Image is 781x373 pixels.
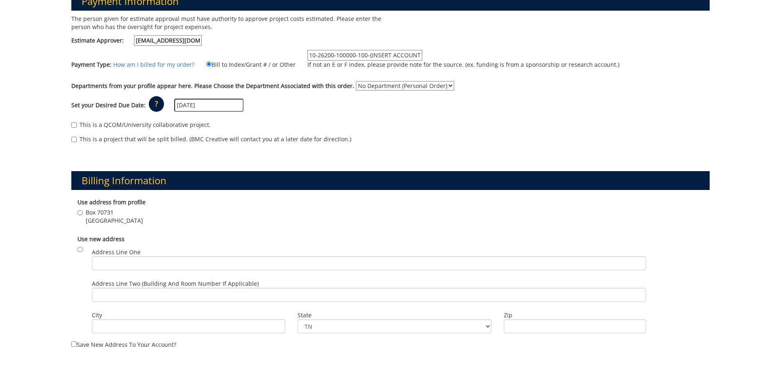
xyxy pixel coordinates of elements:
input: Bill to Index/Grant # / or Other [206,61,212,67]
input: Estimate Approver: [134,35,202,46]
input: Address Line One [92,256,646,270]
label: This is a QCOM/University collaborative project. [71,121,211,129]
input: This is a project that will be split billed. (BMC Creative will contact you at a later date for d... [71,137,77,142]
input: City [92,319,286,333]
input: If not an E or F index, please provide note for the source. (ex. funding is from a sponsorship or... [307,50,422,61]
label: City [92,311,286,319]
label: Address Line Two (Building and Room Number if applicable) [92,280,646,302]
input: Box 70731 [GEOGRAPHIC_DATA] [77,210,83,215]
p: ? [149,96,164,112]
label: Departments from your profile appear here. Please Choose the Department Associated with this order. [71,82,354,90]
input: MM/DD/YYYY [174,99,244,112]
input: Address Line Two (Building and Room Number if applicable) [92,288,646,302]
b: Use address from profile [77,198,146,206]
label: Address Line One [92,248,646,270]
h3: Billing Information [71,171,710,190]
input: Zip [504,319,646,333]
label: This is a project that will be split billed. (BMC Creative will contact you at a later date for d... [71,135,351,143]
input: Save new address to your account? [71,341,77,347]
a: How am I billed for my order? [113,61,194,68]
span: [GEOGRAPHIC_DATA] [86,217,143,225]
p: The person given for estimate approval must have authority to approve project costs estimated. Pl... [71,15,385,31]
label: Set your Desired Due Date: [71,101,146,109]
label: Bill to Index/Grant # / or Other [196,60,296,69]
input: This is a QCOM/University collaborative project. [71,122,77,128]
b: Use new address [77,235,125,243]
span: Box 70731 [86,208,143,217]
label: State [298,311,492,319]
label: Zip [504,311,646,319]
p: If not an E or F index, please provide note for the source. (ex. funding is from a sponsorship or... [307,61,619,69]
label: Estimate Approver: [71,35,202,46]
label: Payment Type: [71,61,112,69]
